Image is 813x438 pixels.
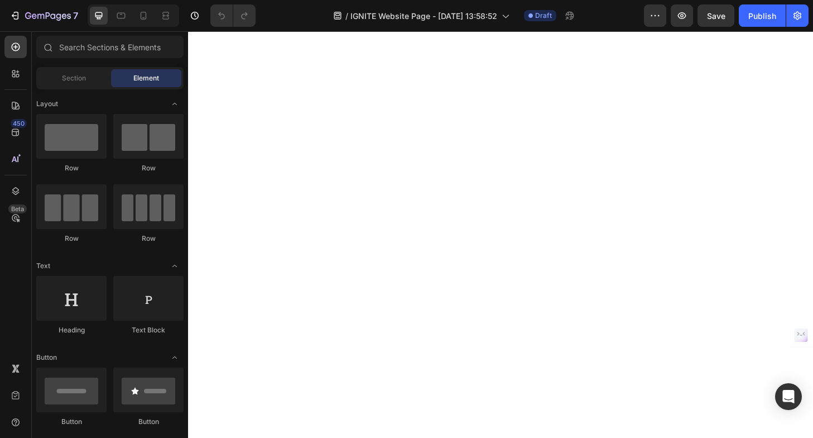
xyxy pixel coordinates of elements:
[345,10,348,22] span: /
[62,73,86,83] span: Section
[775,383,802,410] div: Open Intercom Messenger
[113,417,184,427] div: Button
[36,163,107,173] div: Row
[350,10,497,22] span: IGNITE Website Page - [DATE] 13:58:52
[210,4,256,27] div: Undo/Redo
[535,11,552,21] span: Draft
[36,353,57,363] span: Button
[166,257,184,275] span: Toggle open
[133,73,159,83] span: Element
[739,4,786,27] button: Publish
[36,99,58,109] span: Layout
[113,234,184,244] div: Row
[8,204,27,213] div: Beta
[707,11,725,21] span: Save
[697,4,734,27] button: Save
[113,325,184,335] div: Text Block
[188,31,813,438] iframe: Design area
[4,4,83,27] button: 7
[166,349,184,366] span: Toggle open
[36,325,107,335] div: Heading
[36,417,107,427] div: Button
[748,10,776,22] div: Publish
[36,36,184,58] input: Search Sections & Elements
[166,95,184,113] span: Toggle open
[113,163,184,173] div: Row
[36,234,107,244] div: Row
[36,261,50,271] span: Text
[11,119,27,128] div: 450
[73,9,78,22] p: 7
